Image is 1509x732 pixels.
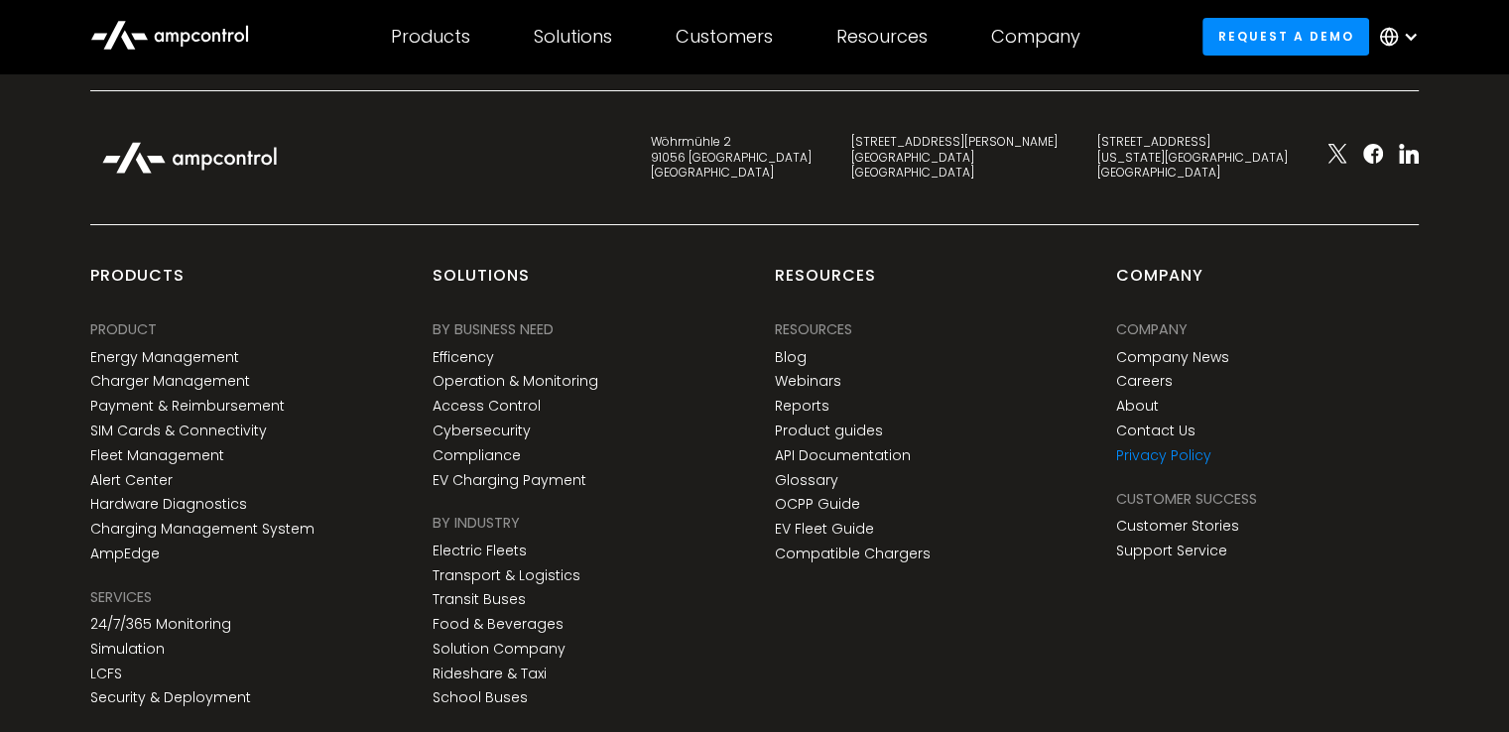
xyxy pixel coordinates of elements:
[90,666,122,682] a: LCFS
[676,26,773,48] div: Customers
[433,472,586,489] a: EV Charging Payment
[90,398,285,415] a: Payment & Reimbursement
[433,423,531,439] a: Cybersecurity
[775,349,807,366] a: Blog
[1097,134,1288,181] div: [STREET_ADDRESS] [US_STATE][GEOGRAPHIC_DATA] [GEOGRAPHIC_DATA]
[1116,349,1229,366] a: Company News
[433,641,566,658] a: Solution Company
[90,131,289,184] img: Ampcontrol Logo
[775,318,852,340] div: Resources
[433,349,494,366] a: Efficency
[90,586,152,608] div: SERVICES
[775,423,883,439] a: Product guides
[1116,423,1195,439] a: Contact Us
[1116,488,1257,510] div: Customer success
[775,447,911,464] a: API Documentation
[1116,518,1239,535] a: Customer Stories
[1116,447,1211,464] a: Privacy Policy
[90,423,267,439] a: SIM Cards & Connectivity
[775,546,931,562] a: Compatible Chargers
[90,349,239,366] a: Energy Management
[90,318,157,340] div: PRODUCT
[90,472,173,489] a: Alert Center
[433,689,528,706] a: School Buses
[433,265,530,303] div: Solutions
[1116,373,1173,390] a: Careers
[1202,18,1369,55] a: Request a demo
[775,521,874,538] a: EV Fleet Guide
[1116,398,1159,415] a: About
[433,373,598,390] a: Operation & Monitoring
[775,496,860,513] a: OCPP Guide
[1116,265,1203,303] div: Company
[775,472,838,489] a: Glossary
[1116,543,1227,559] a: Support Service
[991,26,1080,48] div: Company
[775,398,829,415] a: Reports
[534,26,612,48] div: Solutions
[433,512,520,534] div: BY INDUSTRY
[851,134,1058,181] div: [STREET_ADDRESS][PERSON_NAME] [GEOGRAPHIC_DATA] [GEOGRAPHIC_DATA]
[90,521,314,538] a: Charging Management System
[836,26,928,48] div: Resources
[90,546,160,562] a: AmpEdge
[433,666,547,682] a: Rideshare & Taxi
[433,567,580,584] a: Transport & Logistics
[90,265,185,303] div: products
[90,447,224,464] a: Fleet Management
[651,134,812,181] div: Wöhrmühle 2 91056 [GEOGRAPHIC_DATA] [GEOGRAPHIC_DATA]
[391,26,470,48] div: Products
[90,616,231,633] a: 24/7/365 Monitoring
[433,398,541,415] a: Access Control
[90,689,251,706] a: Security & Deployment
[90,496,247,513] a: Hardware Diagnostics
[433,616,564,633] a: Food & Beverages
[433,591,526,608] a: Transit Buses
[90,373,250,390] a: Charger Management
[775,373,841,390] a: Webinars
[775,265,876,303] div: Resources
[90,641,165,658] a: Simulation
[433,447,521,464] a: Compliance
[1116,318,1188,340] div: Company
[433,318,554,340] div: BY BUSINESS NEED
[433,543,527,559] a: Electric Fleets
